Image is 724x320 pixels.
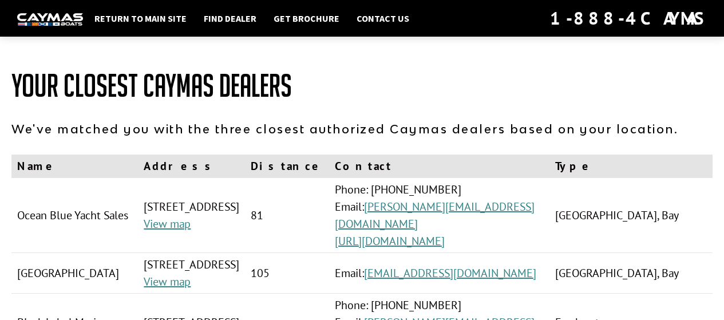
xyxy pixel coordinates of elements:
td: Phone: [PHONE_NUMBER] Email: [329,178,549,253]
a: View map [144,274,191,289]
td: Ocean Blue Yacht Sales [11,178,138,253]
a: Get Brochure [268,11,345,26]
th: Address [138,155,245,178]
td: [GEOGRAPHIC_DATA], Bay [549,253,713,294]
img: white-logo-c9c8dbefe5ff5ceceb0f0178aa75bf4bb51f6bca0971e226c86eb53dfe498488.png [17,13,83,25]
td: 105 [245,253,329,294]
td: [STREET_ADDRESS] [138,253,245,294]
td: [STREET_ADDRESS] [138,178,245,253]
td: [GEOGRAPHIC_DATA], Bay [549,178,713,253]
a: Contact Us [351,11,415,26]
td: 81 [245,178,329,253]
h1: Your Closest Caymas Dealers [11,69,713,103]
td: Email: [329,253,549,294]
th: Distance [245,155,329,178]
th: Type [549,155,713,178]
a: Return to main site [89,11,192,26]
a: View map [144,216,191,231]
th: Name [11,155,138,178]
a: Find Dealer [198,11,262,26]
p: We've matched you with the three closest authorized Caymas dealers based on your location. [11,120,713,137]
th: Contact [329,155,549,178]
div: 1-888-4CAYMAS [550,6,707,31]
td: [GEOGRAPHIC_DATA] [11,253,138,294]
a: [EMAIL_ADDRESS][DOMAIN_NAME] [364,266,536,281]
a: [PERSON_NAME][EMAIL_ADDRESS][DOMAIN_NAME] [335,199,535,231]
a: [URL][DOMAIN_NAME] [335,234,445,248]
